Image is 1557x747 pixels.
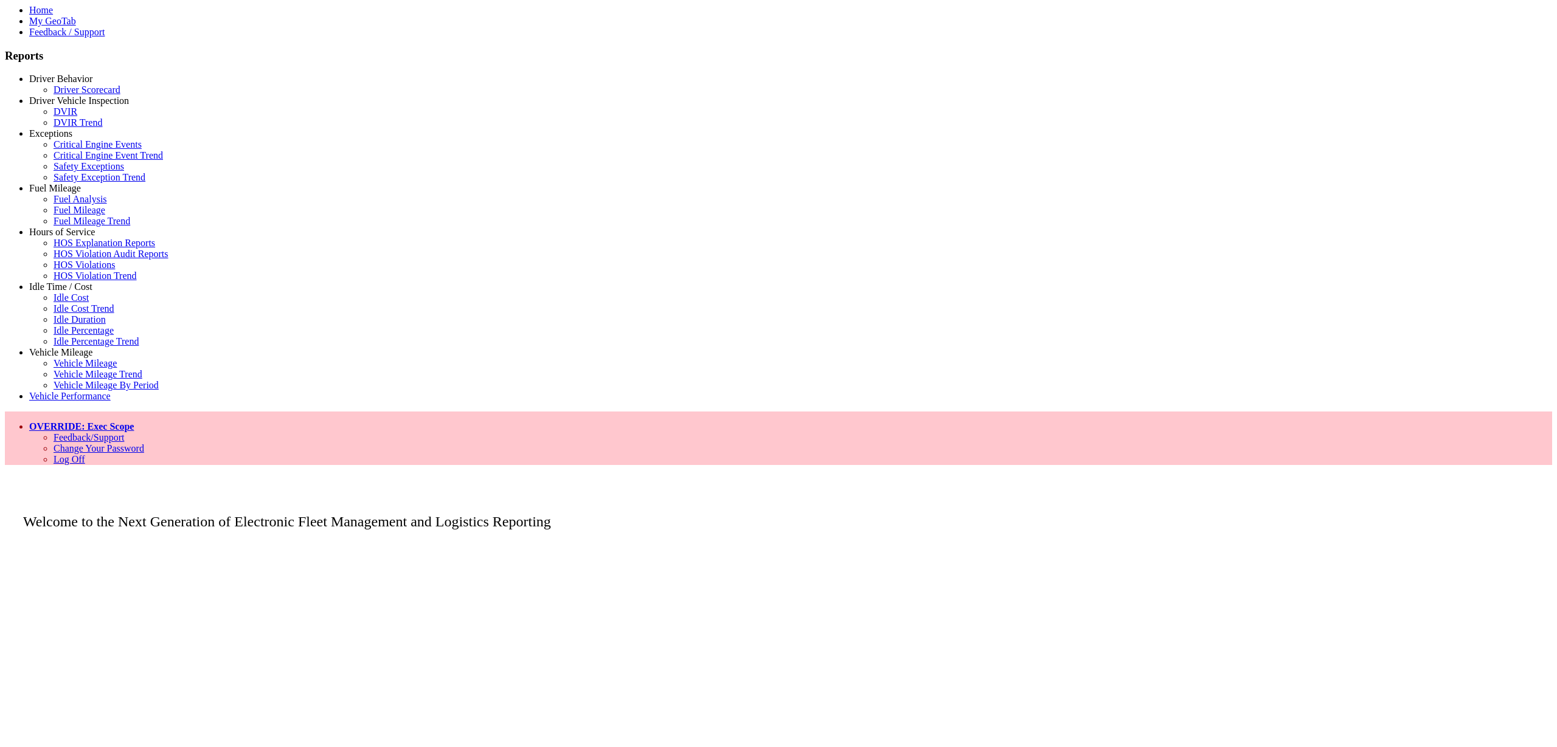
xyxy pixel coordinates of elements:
[54,369,142,379] a: Vehicle Mileage Trend
[54,194,107,204] a: Fuel Analysis
[54,303,114,314] a: Idle Cost Trend
[54,205,105,215] a: Fuel Mileage
[54,161,124,171] a: Safety Exceptions
[54,150,163,160] a: Critical Engine Event Trend
[29,5,53,15] a: Home
[54,117,102,128] a: DVIR Trend
[54,336,139,346] a: Idle Percentage Trend
[54,358,117,368] a: Vehicle Mileage
[54,249,168,259] a: HOS Violation Audit Reports
[29,128,72,139] a: Exceptions
[54,260,115,270] a: HOS Violations
[54,172,145,182] a: Safety Exception Trend
[29,27,105,37] a: Feedback / Support
[54,139,142,150] a: Critical Engine Events
[54,106,77,117] a: DVIR
[5,49,1552,63] h3: Reports
[29,281,92,292] a: Idle Time / Cost
[54,216,130,226] a: Fuel Mileage Trend
[29,183,81,193] a: Fuel Mileage
[29,347,92,357] a: Vehicle Mileage
[54,314,106,325] a: Idle Duration
[54,443,144,453] a: Change Your Password
[29,74,92,84] a: Driver Behavior
[54,238,155,248] a: HOS Explanation Reports
[54,380,159,390] a: Vehicle Mileage By Period
[29,391,111,401] a: Vehicle Performance
[54,432,124,442] a: Feedback/Support
[54,325,114,336] a: Idle Percentage
[29,227,95,237] a: Hours of Service
[54,292,89,303] a: Idle Cost
[29,16,76,26] a: My GeoTab
[29,95,129,106] a: Driver Vehicle Inspection
[29,421,134,432] a: OVERRIDE: Exec Scope
[54,84,120,95] a: Driver Scorecard
[54,454,85,464] a: Log Off
[54,270,137,281] a: HOS Violation Trend
[5,495,1552,530] p: Welcome to the Next Generation of Electronic Fleet Management and Logistics Reporting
